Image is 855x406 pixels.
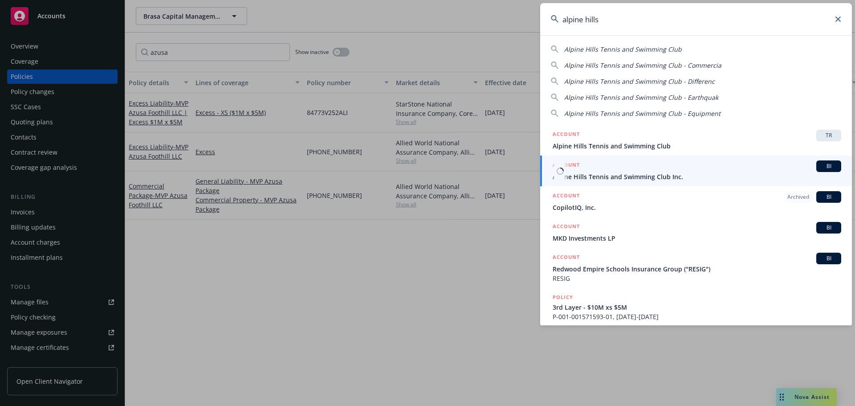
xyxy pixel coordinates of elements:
[820,193,838,201] span: BI
[564,61,721,70] span: Alpine Hills Tennis and Swimming Club - Commercia
[553,253,580,263] h5: ACCOUNT
[540,125,852,156] a: ACCOUNTTRAlpine Hills Tennis and Swimming Club
[540,248,852,288] a: ACCOUNTBIRedwood Empire Schools Insurance Group ("RESIG")RESIG
[553,203,841,212] span: CopilotIQ, Inc.
[553,130,580,140] h5: ACCOUNT
[553,234,841,243] span: MKD Investments LP
[564,77,715,86] span: Alpine Hills Tennis and Swimming Club - Differenc
[820,224,838,232] span: BI
[553,141,841,151] span: Alpine Hills Tennis and Swimming Club
[553,160,580,171] h5: ACCOUNT
[540,3,852,35] input: Search...
[553,312,841,321] span: P-001-001571593-01, [DATE]-[DATE]
[820,162,838,170] span: BI
[553,191,580,202] h5: ACCOUNT
[553,222,580,233] h5: ACCOUNT
[540,186,852,217] a: ACCOUNTArchivedBICopilotIQ, Inc.
[564,109,721,118] span: Alpine Hills Tennis and Swimming Club - Equipment
[787,193,809,201] span: Archived
[553,264,841,274] span: Redwood Empire Schools Insurance Group ("RESIG")
[553,303,841,312] span: 3rd Layer - $10M xs $5M
[553,274,841,283] span: RESIG
[564,93,718,102] span: Alpine Hills Tennis and Swimming Club - Earthquak
[540,156,852,186] a: ACCOUNTBIAlpine Hills Tennis and Swimming Club Inc.
[540,288,852,326] a: POLICY3rd Layer - $10M xs $5MP-001-001571593-01, [DATE]-[DATE]
[553,293,573,302] h5: POLICY
[540,217,852,248] a: ACCOUNTBIMKD Investments LP
[820,254,838,262] span: BI
[820,131,838,139] span: TR
[553,172,841,181] span: Alpine Hills Tennis and Swimming Club Inc.
[564,45,682,53] span: Alpine Hills Tennis and Swimming Club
